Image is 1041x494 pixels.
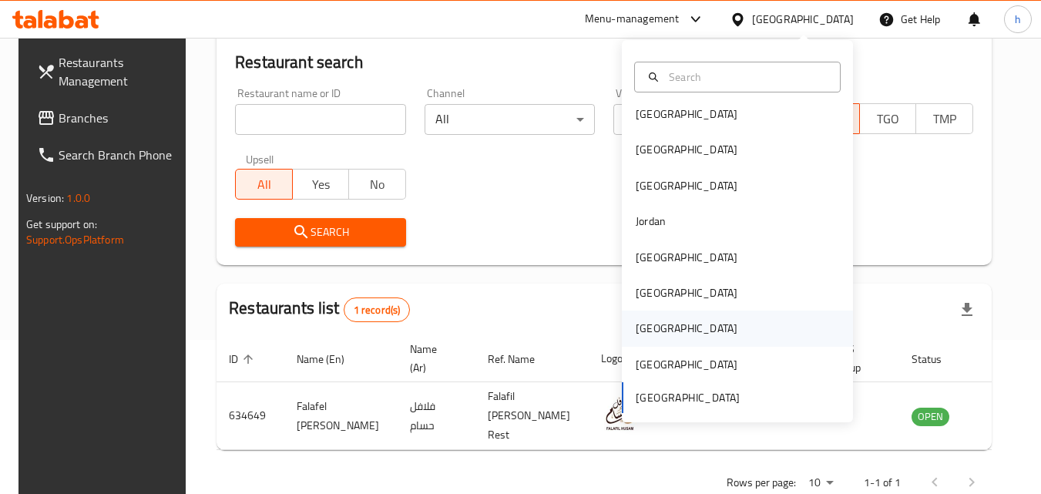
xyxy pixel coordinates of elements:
td: Falafel [PERSON_NAME] [284,382,398,450]
span: Ref. Name [488,350,555,368]
div: [GEOGRAPHIC_DATA] [636,106,737,123]
td: فلافل حسام [398,382,475,450]
span: Search [247,223,393,242]
button: TMP [915,103,972,134]
span: Name (Ar) [410,340,457,377]
span: POS group [835,340,881,377]
span: ID [229,350,258,368]
div: [GEOGRAPHIC_DATA] [636,284,737,301]
img: Falafel Husam [601,394,640,432]
span: TGO [866,108,910,130]
button: No [348,169,405,200]
button: Yes [292,169,349,200]
div: Total records count [344,297,411,322]
span: 1 record(s) [344,303,410,318]
div: Menu-management [585,10,680,29]
div: [GEOGRAPHIC_DATA] [636,356,737,373]
th: Logo [589,335,658,382]
td: Falafil [PERSON_NAME] Rest [475,382,589,450]
p: 1-1 of 1 [864,473,901,492]
label: Upsell [246,153,274,164]
span: No [355,173,399,196]
span: Name (En) [297,350,364,368]
input: Search for restaurant name or ID.. [235,104,405,135]
table: enhanced table [217,335,1033,450]
span: TMP [922,108,966,130]
button: All [235,169,292,200]
a: Branches [25,99,193,136]
div: [GEOGRAPHIC_DATA] [636,141,737,158]
div: All [425,104,595,135]
th: Action [980,335,1033,382]
td: 634649 [217,382,284,450]
span: Get support on: [26,214,97,234]
div: Jordan [636,213,666,230]
p: Rows per page: [727,473,796,492]
div: Export file [949,291,986,328]
a: Restaurants Management [25,44,193,99]
div: [GEOGRAPHIC_DATA] [636,249,737,266]
span: Status [912,350,962,368]
h2: Restaurant search [235,51,973,74]
span: All [242,173,286,196]
span: h [1015,11,1021,28]
span: Restaurants Management [59,53,180,90]
div: [GEOGRAPHIC_DATA] [752,11,854,28]
input: Search [663,69,831,86]
button: Search [235,218,405,247]
span: 1.0.0 [66,188,90,208]
a: Support.OpsPlatform [26,230,124,250]
span: OPEN [912,408,949,425]
span: Version: [26,188,64,208]
div: All [613,104,784,135]
a: Search Branch Phone [25,136,193,173]
div: [GEOGRAPHIC_DATA] [636,177,737,194]
span: Yes [299,173,343,196]
div: OPEN [912,408,949,426]
button: TGO [859,103,916,134]
span: Search Branch Phone [59,146,180,164]
h2: Restaurants list [229,297,410,322]
span: Branches [59,109,180,127]
div: [GEOGRAPHIC_DATA] [636,320,737,337]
